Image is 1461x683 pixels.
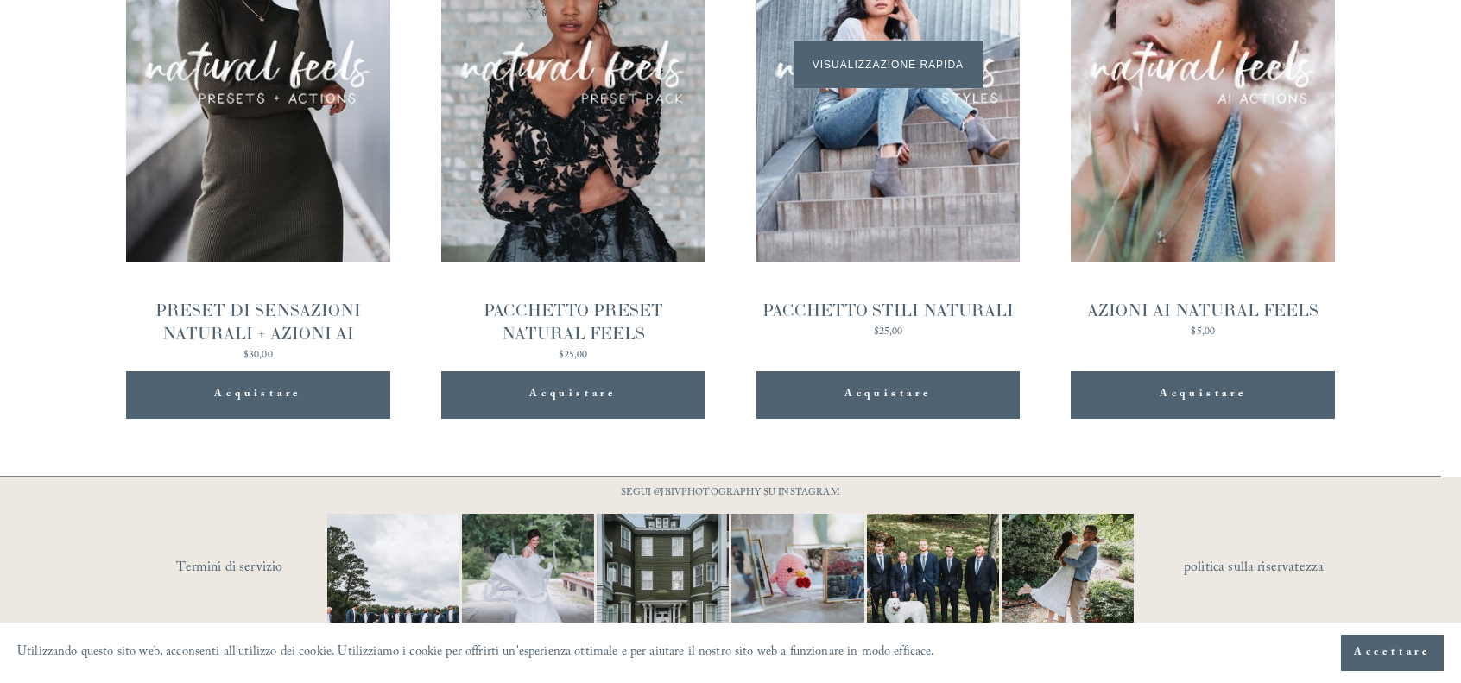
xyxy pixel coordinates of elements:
font: Acquistare [1160,386,1247,403]
font: politica sulla riservatezza [1184,557,1324,580]
button: Accettare [1341,635,1444,671]
button: Acquistare [441,371,705,419]
font: Utilizzando questo sito web, acconsenti all'utilizzo dei cookie. Utilizziamo i cookie per offrirt... [17,642,935,663]
font: PACCHETTO STILI NATURALI [762,300,1014,320]
font: Acquistare [844,386,932,403]
img: Wideshots aren't just &quot;nice to have,&quot; they're a wedding day essential! 🙌 #Wideshotwedne... [578,514,749,646]
img: Happy #InternationalDogDay to all the pups who have made wedding days, engagement sessions, and p... [833,514,1032,646]
font: PRESET DI SENSAZIONI NATURALI + AZIONI AI [155,300,361,344]
span: Visualizzazione rapida [794,41,983,88]
button: Acquistare [1071,371,1335,419]
font: Accettare [1354,644,1431,661]
font: Termini di servizio [176,557,282,580]
font: Acquistare [529,386,617,403]
font: PACCHETTO PRESET NATURAL FEELS [484,300,663,344]
font: AZIONI AI NATURAL FEELS [1087,300,1319,320]
font: $5,00 [1191,324,1215,341]
a: politica sulla riservatezza [1184,555,1335,582]
img: This has got to be one of the cutest detail shots I've ever taken for a wedding! 📷 @thewoobles #I... [699,514,897,646]
font: Visualizzazione rapida [813,59,964,71]
img: Definitely, not your typical #WideShotWednesday moment. It&rsquo;s all about the suits, the smile... [294,514,493,646]
img: It&rsquo;s that time of year where weddings and engagements pick up and I get the joy of capturin... [1002,492,1134,668]
button: Acquistare [756,371,1021,419]
font: $25,00 [874,324,903,341]
a: Termini di servizio [176,555,377,582]
font: $25,00 [559,347,588,364]
font: SEGUI @JBIVPHOTOGRAPHY SU INSTAGRAM [621,485,839,502]
img: Not every photo needs to be perfectly still, sometimes the best ones are the ones that feel like ... [429,514,628,646]
font: Acquistare [214,386,301,403]
button: Acquistare [126,371,390,419]
font: $30,00 [244,347,273,364]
